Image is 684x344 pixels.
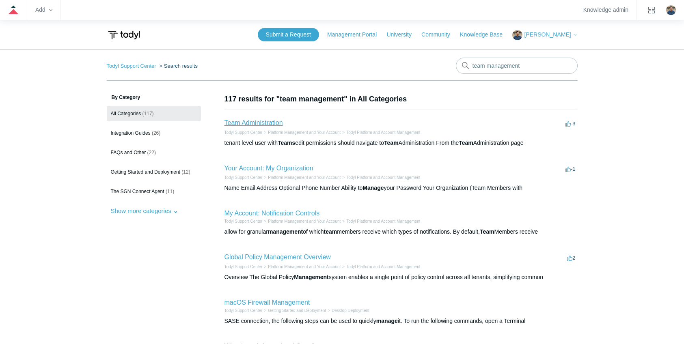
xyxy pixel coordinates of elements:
[278,140,295,146] em: Teams
[224,317,578,325] div: SASE connection, the following steps can be used to quickly it. To run the following commands, op...
[346,219,420,224] a: Todyl Platform and Account Management
[224,228,578,236] div: allow for granular of which members receive which types of notifications. By default, Members rec...
[268,228,303,235] em: management
[332,308,369,313] a: Desktop Deployment
[111,130,151,136] span: Integration Guides
[107,145,201,160] a: FAQs and Other (22)
[224,210,320,217] a: My Account: Notification Controls
[384,140,399,146] em: Team
[166,189,174,194] span: (11)
[224,174,263,181] li: Todyl Support Center
[224,273,578,282] div: Overview The Global Policy system enables a single point of policy control across all tenants, si...
[224,184,578,192] div: Name Email Address Optional Phone Number Ability to your Password Your Organization (Team Members...
[107,164,201,180] a: Getting Started and Deployment (12)
[224,129,263,135] li: Todyl Support Center
[512,30,577,40] button: [PERSON_NAME]
[460,30,511,39] a: Knowledge Base
[224,139,578,147] div: tenant level user with edit permissions should navigate to Administration From the Administration...
[262,264,341,270] li: Platform Management and Your Account
[224,254,331,260] a: Global Policy Management Overview
[35,8,52,12] zd-hc-trigger: Add
[181,169,190,175] span: (12)
[142,111,154,116] span: (117)
[107,106,201,121] a: All Categories (117)
[341,264,420,270] li: Todyl Platform and Account Management
[224,218,263,224] li: Todyl Support Center
[107,94,201,101] h3: By Category
[341,129,420,135] li: Todyl Platform and Account Management
[111,169,180,175] span: Getting Started and Deployment
[224,264,263,269] a: Todyl Support Center
[341,174,420,181] li: Todyl Platform and Account Management
[262,129,341,135] li: Platform Management and Your Account
[386,30,419,39] a: University
[224,94,578,105] h1: 117 results for "team management" in All Categories
[158,63,198,69] li: Search results
[666,5,676,15] img: user avatar
[107,28,141,43] img: Todyl Support Center Help Center home page
[268,130,341,135] a: Platform Management and Your Account
[262,218,341,224] li: Platform Management and Your Account
[152,130,160,136] span: (26)
[224,165,313,172] a: Your Account: My Organization
[346,130,420,135] a: Todyl Platform and Account Management
[111,111,141,116] span: All Categories
[268,308,326,313] a: Getting Started and Deployment
[565,120,576,127] span: -3
[147,150,156,155] span: (22)
[224,130,263,135] a: Todyl Support Center
[341,218,420,224] li: Todyl Platform and Account Management
[294,274,329,280] em: Management
[224,175,263,180] a: Todyl Support Center
[362,185,384,191] em: Manage
[224,119,283,126] a: Team Administration
[224,307,263,314] li: Todyl Support Center
[421,30,458,39] a: Community
[324,228,337,235] em: team
[480,228,494,235] em: Team
[224,264,263,270] li: Todyl Support Center
[268,219,341,224] a: Platform Management and Your Account
[326,307,369,314] li: Desktop Deployment
[107,63,156,69] a: Todyl Support Center
[524,31,571,38] span: [PERSON_NAME]
[224,219,263,224] a: Todyl Support Center
[583,8,628,12] a: Knowledge admin
[666,5,676,15] zd-hc-trigger: Click your profile icon to open the profile menu
[107,125,201,141] a: Integration Guides (26)
[346,175,420,180] a: Todyl Platform and Account Management
[262,174,341,181] li: Platform Management and Your Account
[107,203,182,218] button: Show more categories
[376,318,398,324] em: manage
[565,166,576,172] span: -1
[258,28,319,41] a: Submit a Request
[224,299,310,306] a: macOS Firewall Management
[111,150,146,155] span: FAQs and Other
[268,175,341,180] a: Platform Management and Your Account
[107,184,201,199] a: The SGN Connect Agent (11)
[456,58,578,74] input: Search
[111,189,164,194] span: The SGN Connect Agent
[107,63,158,69] li: Todyl Support Center
[459,140,473,146] em: Team
[262,307,326,314] li: Getting Started and Deployment
[567,255,575,261] span: 2
[327,30,385,39] a: Management Portal
[224,308,263,313] a: Todyl Support Center
[268,264,341,269] a: Platform Management and Your Account
[346,264,420,269] a: Todyl Platform and Account Management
